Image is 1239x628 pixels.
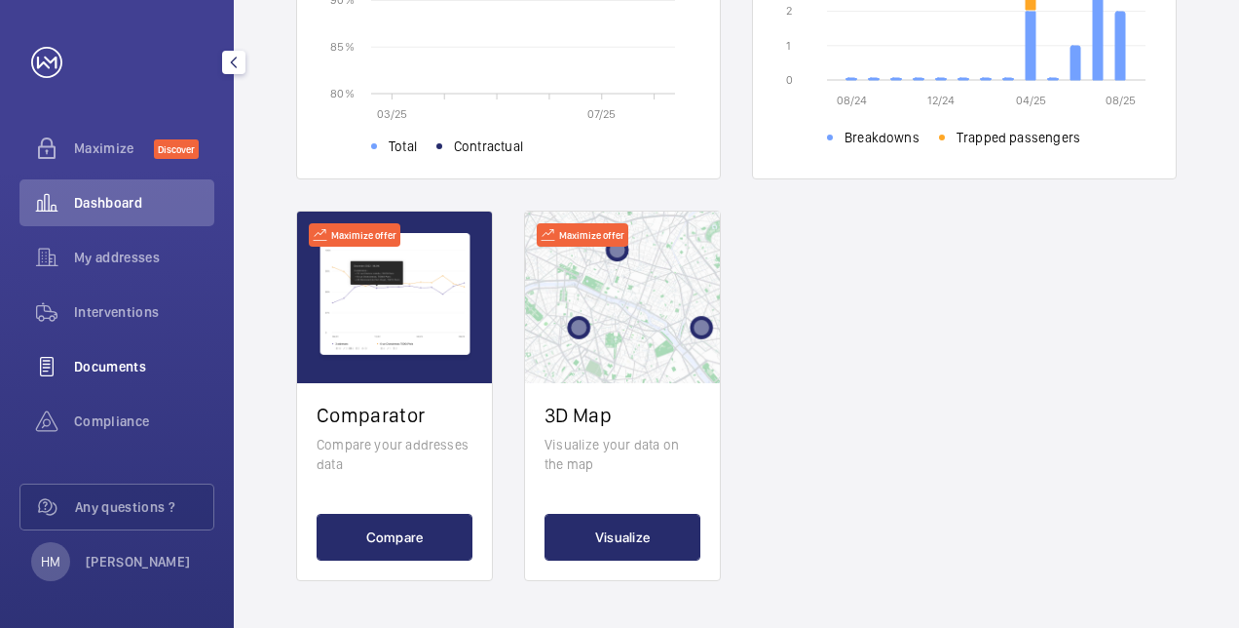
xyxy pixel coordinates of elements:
[786,39,791,53] text: 1
[786,4,792,18] text: 2
[74,248,214,267] span: My addresses
[74,357,214,376] span: Documents
[317,514,472,561] button: Compare
[377,107,407,121] text: 03/25
[41,552,60,571] p: HM
[454,137,523,156] span: Contractual
[587,107,616,121] text: 07/25
[75,497,213,517] span: Any questions ?
[1016,94,1046,107] text: 04/25
[317,435,472,474] p: Compare your addresses data
[317,403,472,427] h2: Comparator
[154,139,199,159] span: Discover
[544,403,700,427] h2: 3D Map
[1106,94,1136,107] text: 08/25
[74,193,214,213] span: Dashboard
[74,302,214,322] span: Interventions
[309,223,400,247] div: Maximize offer
[786,73,793,87] text: 0
[86,552,191,571] p: [PERSON_NAME]
[537,223,628,247] div: Maximize offer
[74,138,154,158] span: Maximize
[544,514,700,561] button: Visualize
[957,128,1080,147] span: Trapped passengers
[330,86,355,99] text: 80 %
[74,412,214,431] span: Compliance
[927,94,955,107] text: 12/24
[837,94,867,107] text: 08/24
[330,40,355,54] text: 85 %
[544,435,700,474] p: Visualize your data on the map
[389,137,417,156] span: Total
[845,128,920,147] span: Breakdowns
